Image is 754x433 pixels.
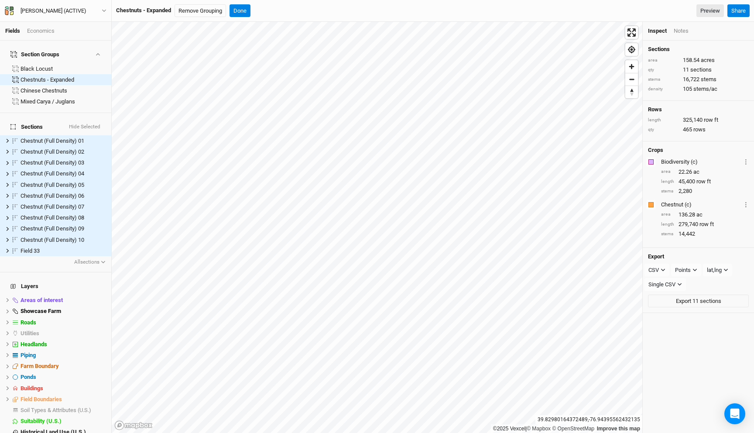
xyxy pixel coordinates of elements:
div: length [661,221,674,228]
div: 16,722 [648,76,749,83]
div: Chestnuts - Expanded [116,7,171,14]
div: Chestnuts - Expanded [21,76,106,83]
button: Allsections [74,258,106,267]
span: Soil Types & Attributes (U.S.) [21,407,91,413]
div: Ponds [21,374,106,381]
button: CSV [644,264,669,277]
span: stems [701,76,716,83]
div: Chestnut (Full Density) 07 [21,203,106,210]
a: OpenStreetMap [552,426,594,432]
div: Economics [27,27,55,35]
span: Suitability (U.S.) [21,418,62,424]
canvas: Map [112,22,642,433]
div: Mixed Carya / Juglans [21,98,106,105]
button: lat,lng [703,264,732,277]
span: row ft [699,220,714,228]
span: Chestnut (Full Density) 06 [21,192,84,199]
div: stems [661,188,674,195]
div: area [661,211,674,218]
div: Open Intercom Messenger [724,403,745,424]
div: stems [648,76,679,83]
span: Ponds [21,374,36,380]
a: Improve this map [597,426,640,432]
div: Buildings [21,385,106,392]
div: Chestnut (Full Density) 03 [21,159,106,166]
span: Chestnut (Full Density) 05 [21,182,84,188]
h4: Crops [648,147,663,154]
div: Chestnut (Full Density) 05 [21,182,106,189]
div: Roads [21,319,106,326]
a: Mapbox logo [114,420,153,430]
div: area [648,57,679,64]
span: rows [693,126,706,134]
div: CSV [648,266,659,275]
h4: Rows [648,106,749,113]
a: ©2025 Vexcel [493,426,525,432]
div: qty [648,67,679,73]
a: Mapbox [527,426,551,432]
button: Reset bearing to north [625,86,638,98]
div: Chestnut (Full Density) 08 [21,214,106,221]
button: Export 11 sections [648,295,749,308]
h4: Layers [5,278,106,295]
span: sections [690,66,712,74]
div: Inspect [648,27,667,35]
button: Zoom in [625,60,638,73]
div: Single CSV [648,280,675,289]
button: Done [230,4,250,17]
span: Chestnut (Full Density) 02 [21,148,84,155]
button: Remove Grouping [175,4,226,17]
div: Areas of interest [21,297,106,304]
div: 465 [648,126,749,134]
span: Chestnut (Full Density) 10 [21,237,84,243]
div: 11 [648,66,749,74]
div: area [661,168,674,175]
div: Points [675,266,691,275]
button: Hide Selected [69,124,101,130]
div: 22.26 [661,168,749,176]
button: Show section groups [94,52,101,57]
div: [PERSON_NAME] (ACTIVE) [21,7,86,15]
span: Chestnut (Full Density) 03 [21,159,84,166]
div: 45,400 [661,178,749,186]
button: Share [727,4,750,17]
div: 105 [648,85,749,93]
span: Chestnut (Full Density) 01 [21,137,84,144]
div: Suitability (U.S.) [21,418,106,425]
span: Buildings [21,385,43,392]
div: stems [661,231,674,237]
span: Chestnut (Full Density) 08 [21,214,84,221]
div: Farm Boundary [21,363,106,370]
div: Chestnut (Full Density) 01 [21,137,106,144]
div: Chestnut (c) [661,201,741,209]
button: Crop Usage [743,199,749,210]
button: Zoom out [625,73,638,86]
div: Chestnut (Full Density) 04 [21,170,106,177]
div: Warehime (ACTIVE) [21,7,86,15]
span: Areas of interest [21,297,63,303]
span: stems/ac [693,85,717,93]
div: Section Groups [10,51,59,58]
span: Headlands [21,341,47,347]
div: Soil Types & Attributes (U.S.) [21,407,106,414]
span: Field Boundaries [21,396,62,402]
div: 39.82980164372489 , -76.94395562432135 [535,415,642,424]
a: Preview [696,4,724,17]
span: Sections [10,124,43,131]
div: length [661,179,674,185]
span: row ft [704,116,718,124]
div: Field Boundaries [21,396,106,403]
button: Find my location [625,43,638,56]
h4: Export [648,253,749,260]
span: Chestnut (Full Density) 07 [21,203,84,210]
span: Showcase Farm [21,308,61,314]
div: Biodiversity (c) [661,158,741,166]
button: Crop Usage [743,157,749,167]
span: Chestnut (Full Density) 09 [21,225,84,232]
div: 279,740 [661,220,749,228]
div: 158.54 [648,56,749,64]
div: 2,280 [661,187,749,195]
div: Headlands [21,341,106,348]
